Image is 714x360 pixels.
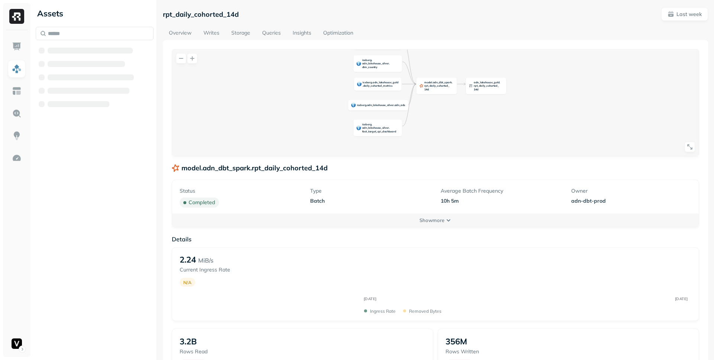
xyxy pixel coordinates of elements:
p: Show more [419,217,444,224]
span: adn [362,126,367,130]
p: Average Batch Frequency [441,187,561,195]
span: iceberg [363,81,372,84]
span: _ [381,62,382,65]
img: Optimization [12,153,22,163]
span: adn [474,81,479,84]
span: _ [443,81,445,84]
p: 3.2B [180,336,197,347]
span: lakehouse [379,81,392,84]
span: _ [367,126,369,130]
span: adn [362,62,367,65]
span: ads [401,103,405,107]
p: Status [180,187,300,195]
a: Queries [256,27,287,40]
tspan: [DATE] [675,296,688,301]
p: Last week [676,11,702,18]
button: Last week [661,7,708,21]
span: daily [430,84,436,88]
span: daily [363,84,370,88]
span: gold [494,81,499,84]
p: Rows written [446,348,479,355]
span: model [424,81,432,84]
span: . [366,103,367,107]
span: daily [479,84,485,88]
img: Ryft [9,9,24,24]
span: _ [367,130,369,134]
tspan: [DATE] [364,296,377,301]
span: _ [448,84,450,88]
span: _ [438,81,439,84]
span: country [368,65,377,69]
span: dim [362,65,367,69]
span: lakehouse [480,81,493,84]
img: Voodoo [12,338,22,349]
span: cohorted [371,84,382,88]
span: adn [373,81,377,84]
img: Insights [12,131,22,141]
span: fact [362,130,367,134]
span: . [452,81,453,84]
span: 14d [424,88,429,91]
img: Asset Explorer [12,86,22,96]
img: Assets [12,64,22,74]
p: completed [189,199,215,206]
span: . [389,126,390,130]
img: Query Explorer [12,109,22,118]
span: _ [436,84,437,88]
span: _ [376,130,377,134]
div: Assets [36,7,154,19]
a: Insights [287,27,317,40]
button: Showmore [172,213,699,227]
p: Ingress Rate [370,308,396,314]
span: _ [493,81,494,84]
span: cohorted [486,84,498,88]
a: Overview [163,27,197,40]
p: Type [310,187,430,195]
span: metrics [383,84,392,88]
span: _ [381,130,383,134]
span: dbt [439,81,443,84]
span: adn [367,103,372,107]
span: iceberg [357,103,367,107]
span: _ [372,103,373,107]
p: adn-dbt-prod [571,197,691,205]
span: spark [444,81,452,84]
span: _ [485,84,487,88]
span: _ [477,84,479,88]
span: _ [382,84,383,88]
span: silver [382,62,389,65]
img: Dashboard [12,42,22,51]
span: _ [370,84,371,88]
p: 356M [446,336,467,347]
span: _ [381,126,382,130]
p: Owner [571,187,691,195]
p: Details [172,235,699,244]
p: MiB/s [198,256,213,265]
p: 2.24 [180,254,196,265]
p: rpt_daily_cohorted_14d [163,10,239,19]
p: Rows read [180,348,208,355]
p: N/A [183,280,192,285]
span: iceberg [362,58,372,62]
span: adn [433,81,438,84]
a: Writes [197,27,225,40]
span: . [394,103,395,107]
a: Storage [225,27,256,40]
span: _ [479,81,480,84]
span: _ [367,65,369,69]
span: _ [392,81,393,84]
span: gold [393,81,398,84]
span: silver [387,103,394,107]
span: lakehouse [368,126,381,130]
span: silver [382,126,389,130]
span: 14d [474,88,479,91]
span: . [432,81,433,84]
span: _ [498,84,499,88]
span: _ [377,81,379,84]
span: _ [367,62,369,65]
span: . [372,81,373,84]
span: . [363,84,363,88]
a: Optimization [317,27,359,40]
